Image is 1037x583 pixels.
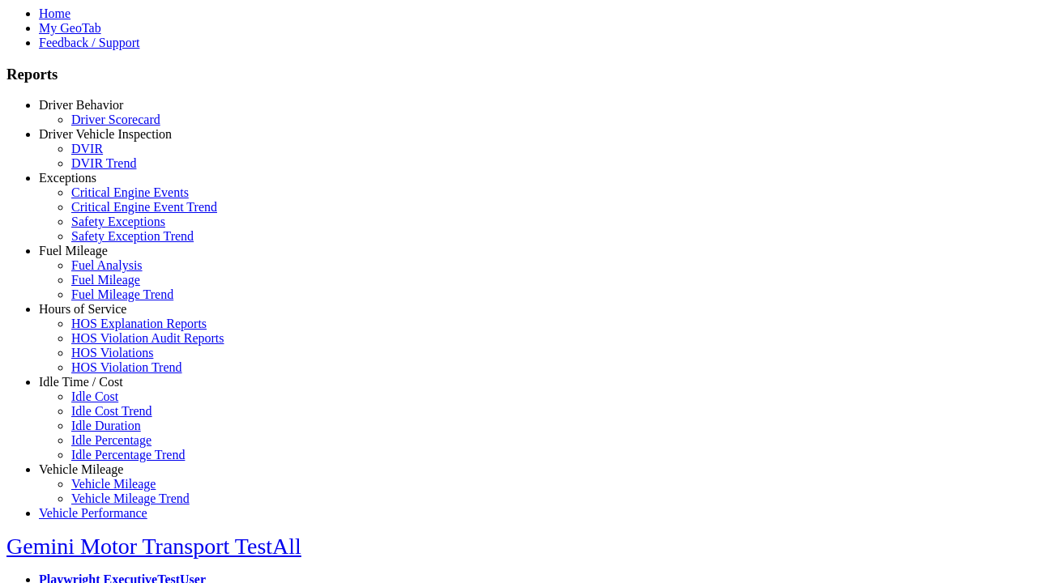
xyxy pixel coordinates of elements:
a: Fuel Mileage [39,244,108,257]
h3: Reports [6,66,1031,83]
a: Idle Duration [71,419,141,432]
a: Idle Cost Trend [71,404,152,418]
a: DVIR [71,142,103,155]
a: Exceptions [39,171,96,185]
a: Driver Scorecard [71,113,160,126]
a: Vehicle Mileage [39,462,123,476]
a: Idle Time / Cost [39,375,123,389]
a: Vehicle Mileage Trend [71,492,190,505]
a: Gemini Motor Transport TestAll [6,534,301,559]
a: Idle Percentage [71,433,151,447]
a: Idle Percentage Trend [71,448,185,462]
a: Safety Exceptions [71,215,165,228]
a: HOS Violation Trend [71,360,182,374]
a: HOS Explanation Reports [71,317,207,330]
a: Driver Vehicle Inspection [39,127,172,141]
a: Critical Engine Event Trend [71,200,217,214]
a: Fuel Mileage [71,273,140,287]
a: Fuel Analysis [71,258,143,272]
a: My GeoTab [39,21,101,35]
a: Home [39,6,70,20]
a: Fuel Mileage Trend [71,287,173,301]
a: HOS Violation Audit Reports [71,331,224,345]
a: Driver Behavior [39,98,123,112]
a: Vehicle Performance [39,506,147,520]
a: Hours of Service [39,302,126,316]
a: HOS Violations [71,346,153,360]
a: Vehicle Mileage [71,477,156,491]
a: Critical Engine Events [71,185,189,199]
a: Idle Cost [71,389,118,403]
a: Safety Exception Trend [71,229,194,243]
a: DVIR Trend [71,156,136,170]
a: Feedback / Support [39,36,139,49]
